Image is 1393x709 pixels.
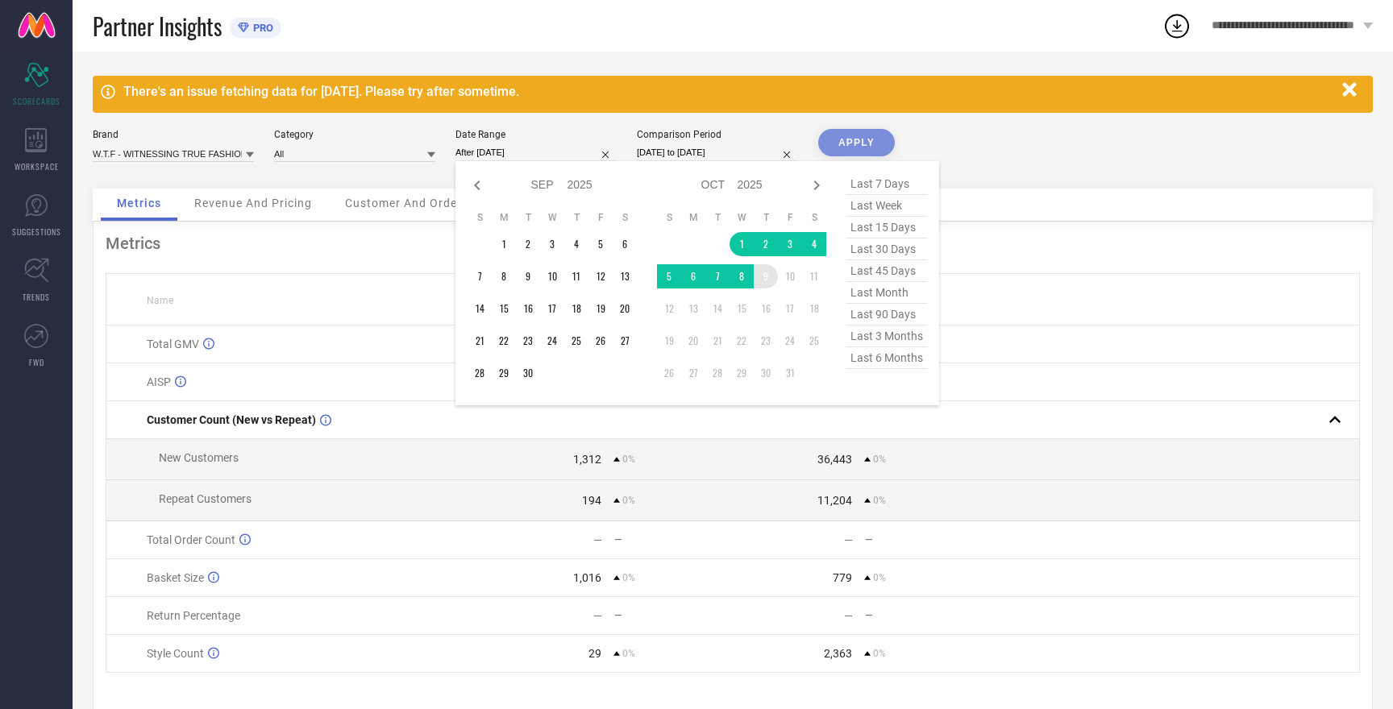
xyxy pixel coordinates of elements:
[657,296,681,321] td: Sun Oct 12 2025
[516,211,540,224] th: Tuesday
[588,329,613,353] td: Fri Sep 26 2025
[846,260,927,282] span: last 45 days
[540,211,564,224] th: Wednesday
[588,232,613,256] td: Fri Sep 05 2025
[637,144,798,161] input: Select comparison period
[540,296,564,321] td: Wed Sep 17 2025
[147,571,204,584] span: Basket Size
[622,454,635,465] span: 0%
[492,296,516,321] td: Mon Sep 15 2025
[613,296,637,321] td: Sat Sep 20 2025
[681,264,705,288] td: Mon Oct 06 2025
[730,329,754,353] td: Wed Oct 22 2025
[802,232,826,256] td: Sat Oct 04 2025
[492,361,516,385] td: Mon Sep 29 2025
[730,296,754,321] td: Wed Oct 15 2025
[705,211,730,224] th: Tuesday
[754,232,778,256] td: Thu Oct 02 2025
[705,361,730,385] td: Tue Oct 28 2025
[159,492,252,505] span: Repeat Customers
[564,264,588,288] td: Thu Sep 11 2025
[846,217,927,238] span: last 15 days
[681,296,705,321] td: Mon Oct 13 2025
[1162,11,1191,40] div: Open download list
[681,329,705,353] td: Mon Oct 20 2025
[622,648,635,659] span: 0%
[802,264,826,288] td: Sat Oct 11 2025
[455,129,617,140] div: Date Range
[29,356,44,368] span: FWD
[564,296,588,321] td: Thu Sep 18 2025
[637,129,798,140] div: Comparison Period
[824,647,852,660] div: 2,363
[194,197,312,209] span: Revenue And Pricing
[778,264,802,288] td: Fri Oct 10 2025
[622,495,635,506] span: 0%
[147,413,316,426] span: Customer Count (New vs Repeat)
[468,329,492,353] td: Sun Sep 21 2025
[657,264,681,288] td: Sun Oct 05 2025
[754,264,778,288] td: Thu Oct 09 2025
[681,361,705,385] td: Mon Oct 27 2025
[846,304,927,325] span: last 90 days
[802,211,826,224] th: Saturday
[12,226,61,238] span: SUGGESTIONS
[681,211,705,224] th: Monday
[802,329,826,353] td: Sat Oct 25 2025
[468,211,492,224] th: Sunday
[754,329,778,353] td: Thu Oct 23 2025
[778,329,802,353] td: Fri Oct 24 2025
[345,197,468,209] span: Customer And Orders
[802,296,826,321] td: Sat Oct 18 2025
[147,375,171,388] span: AISP
[614,610,732,621] div: —
[516,329,540,353] td: Tue Sep 23 2025
[23,291,50,303] span: TRENDS
[730,232,754,256] td: Wed Oct 01 2025
[778,361,802,385] td: Fri Oct 31 2025
[468,296,492,321] td: Sun Sep 14 2025
[540,232,564,256] td: Wed Sep 03 2025
[516,296,540,321] td: Tue Sep 16 2025
[147,338,199,350] span: Total GMV
[657,211,681,224] th: Sunday
[573,453,601,466] div: 1,312
[540,264,564,288] td: Wed Sep 10 2025
[564,329,588,353] td: Thu Sep 25 2025
[588,264,613,288] td: Fri Sep 12 2025
[846,173,927,195] span: last 7 days
[93,129,254,140] div: Brand
[846,347,927,369] span: last 6 months
[614,534,732,545] div: —
[564,211,588,224] th: Thursday
[865,610,983,621] div: —
[516,361,540,385] td: Tue Sep 30 2025
[468,361,492,385] td: Sun Sep 28 2025
[865,534,983,545] div: —
[468,176,487,195] div: Previous month
[106,234,1360,253] div: Metrics
[846,325,927,347] span: last 3 months
[13,95,60,107] span: SCORECARDS
[754,361,778,385] td: Thu Oct 30 2025
[588,647,601,660] div: 29
[492,264,516,288] td: Mon Sep 08 2025
[817,453,852,466] div: 36,443
[564,232,588,256] td: Thu Sep 04 2025
[492,329,516,353] td: Mon Sep 22 2025
[593,609,602,622] div: —
[613,264,637,288] td: Sat Sep 13 2025
[778,232,802,256] td: Fri Oct 03 2025
[588,211,613,224] th: Friday
[754,296,778,321] td: Thu Oct 16 2025
[817,494,852,507] div: 11,204
[873,495,886,506] span: 0%
[873,454,886,465] span: 0%
[846,195,927,217] span: last week
[123,84,1334,99] div: There's an issue fetching data for [DATE]. Please try after sometime.
[705,296,730,321] td: Tue Oct 14 2025
[249,22,273,34] span: PRO
[622,572,635,583] span: 0%
[147,533,235,546] span: Total Order Count
[159,451,239,464] span: New Customers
